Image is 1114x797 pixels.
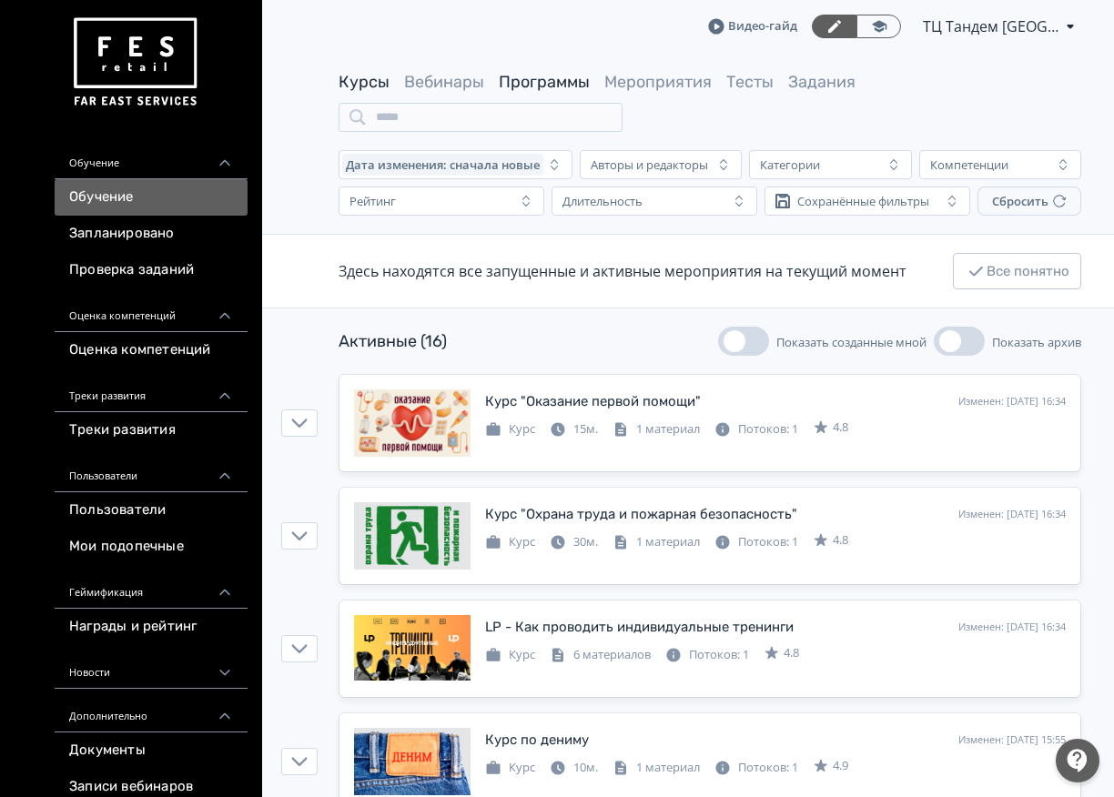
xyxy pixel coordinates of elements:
a: Документы [55,732,248,769]
div: Изменен: [DATE] 16:34 [958,620,1066,635]
div: Курс "Охрана труда и пожарная безопасность" [485,504,797,525]
button: Компетенции [919,150,1081,179]
div: Изменен: [DATE] 16:34 [958,507,1066,522]
span: ТЦ Тандем Казань RE 6912138 [923,15,1059,37]
button: Сохранённые фильтры [765,187,970,216]
div: Курс [485,759,535,777]
div: Сохранённые фильтры [797,194,929,208]
a: Видео-гайд [708,17,797,35]
button: Длительность [552,187,757,216]
div: Курс "Оказание первой помощи" [485,391,701,412]
div: 1 материал [613,420,700,439]
div: Авторы и редакторы [591,157,708,172]
a: Переключиться в режим ученика [856,15,901,38]
a: Треки развития [55,412,248,449]
div: Курс [485,420,535,439]
span: Показать архив [992,334,1081,350]
div: Геймификация [55,565,248,609]
div: Курс по дениму [485,730,589,751]
button: Рейтинг [339,187,544,216]
a: Мероприятия [604,72,712,92]
a: Программы [499,72,590,92]
div: Новости [55,645,248,689]
div: Пользователи [55,449,248,492]
div: Потоков: 1 [714,759,798,777]
span: Дата изменения: сначала новые [346,157,540,172]
img: https://files.teachbase.ru/system/account/57463/logo/medium-936fc5084dd2c598f50a98b9cbe0469a.png [69,11,200,114]
a: Награды и рейтинг [55,609,248,645]
span: 10м. [573,759,598,775]
div: Длительность [562,194,643,208]
a: Тесты [726,72,774,92]
a: Запланировано [55,216,248,252]
div: Активные (16) [339,329,447,354]
div: Оценка компетенций [55,288,248,332]
span: 4.8 [833,531,848,550]
div: Курс [485,533,535,551]
div: Курс [485,646,535,664]
a: Проверка заданий [55,252,248,288]
div: Обучение [55,136,248,179]
button: Категории [749,150,911,179]
div: LP - Как проводить индивидуальные тренинги [485,617,794,638]
a: Обучение [55,179,248,216]
div: Изменен: [DATE] 15:55 [958,732,1066,748]
button: Сбросить [977,187,1081,216]
span: 15м. [573,420,598,437]
div: 6 материалов [550,646,651,664]
div: 1 материал [613,759,700,777]
button: Дата изменения: сначала новые [339,150,572,179]
span: 30м. [573,533,598,550]
button: Все понятно [953,253,1081,289]
div: Дополнительно [55,689,248,732]
a: Пользователи [55,492,248,529]
span: 4.8 [784,644,799,662]
div: Потоков: 1 [714,533,798,551]
div: Здесь находятся все запущенные и активные мероприятия на текущий момент [339,260,906,282]
a: Мои подопечные [55,529,248,565]
span: 4.8 [833,419,848,437]
div: 1 материал [613,533,700,551]
a: Оценка компетенций [55,332,248,368]
span: 4.9 [833,757,848,775]
div: Треки развития [55,368,248,412]
a: Вебинары [404,72,484,92]
div: Категории [760,157,820,172]
span: Показать созданные мной [776,334,927,350]
a: Курсы [339,72,390,92]
div: Потоков: 1 [665,646,749,664]
div: Изменен: [DATE] 16:34 [958,394,1066,409]
a: Задания [788,72,856,92]
div: Потоков: 1 [714,420,798,439]
button: Авторы и редакторы [580,150,742,179]
div: Компетенции [930,157,1008,172]
div: Рейтинг [349,194,396,208]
